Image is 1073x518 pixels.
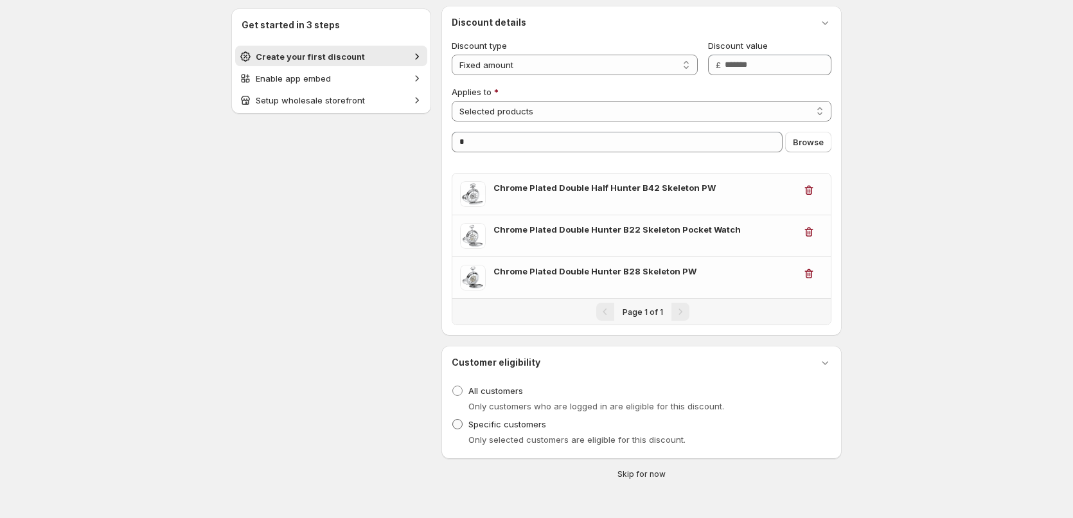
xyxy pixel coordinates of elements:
h3: Chrome Plated Double Hunter B28 Skeleton PW [493,265,795,278]
span: Enable app embed [256,73,331,84]
nav: Pagination [452,298,831,325]
h3: Chrome Plated Double Hunter B22 Skeleton Pocket Watch [493,223,795,236]
span: Create your first discount [256,51,365,62]
button: Skip for now [436,467,847,482]
h2: Get started in 3 steps [242,19,421,31]
span: All customers [468,386,523,396]
h3: Chrome Plated Double Half Hunter B42 Skeleton PW [493,181,795,194]
span: Only customers who are logged in are eligible for this discount. [468,401,724,411]
span: Setup wholesale storefront [256,95,365,105]
span: Browse [793,136,824,148]
span: Discount value [708,40,768,51]
span: Specific customers [468,419,546,429]
span: £ [716,60,721,70]
h3: Customer eligibility [452,356,540,369]
span: Discount type [452,40,507,51]
span: Only selected customers are eligible for this discount. [468,434,686,445]
h3: Discount details [452,16,526,29]
span: Skip for now [617,469,666,479]
span: Page 1 of 1 [623,307,663,317]
button: Browse [785,132,831,152]
span: Applies to [452,87,492,97]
